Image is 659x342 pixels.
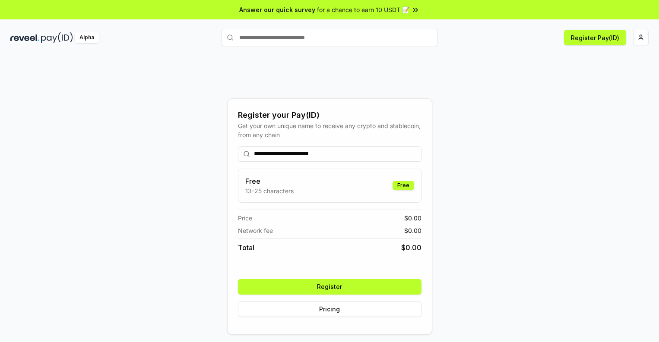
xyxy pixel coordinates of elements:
[401,242,421,253] span: $ 0.00
[404,226,421,235] span: $ 0.00
[238,242,254,253] span: Total
[41,32,73,43] img: pay_id
[238,213,252,223] span: Price
[245,186,294,195] p: 13-25 characters
[393,181,414,190] div: Free
[238,301,421,317] button: Pricing
[238,279,421,295] button: Register
[404,213,421,223] span: $ 0.00
[238,226,273,235] span: Network fee
[245,176,294,186] h3: Free
[238,121,421,139] div: Get your own unique name to receive any crypto and stablecoin, from any chain
[239,5,315,14] span: Answer our quick survey
[10,32,39,43] img: reveel_dark
[75,32,99,43] div: Alpha
[564,30,626,45] button: Register Pay(ID)
[317,5,409,14] span: for a chance to earn 10 USDT 📝
[238,109,421,121] div: Register your Pay(ID)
